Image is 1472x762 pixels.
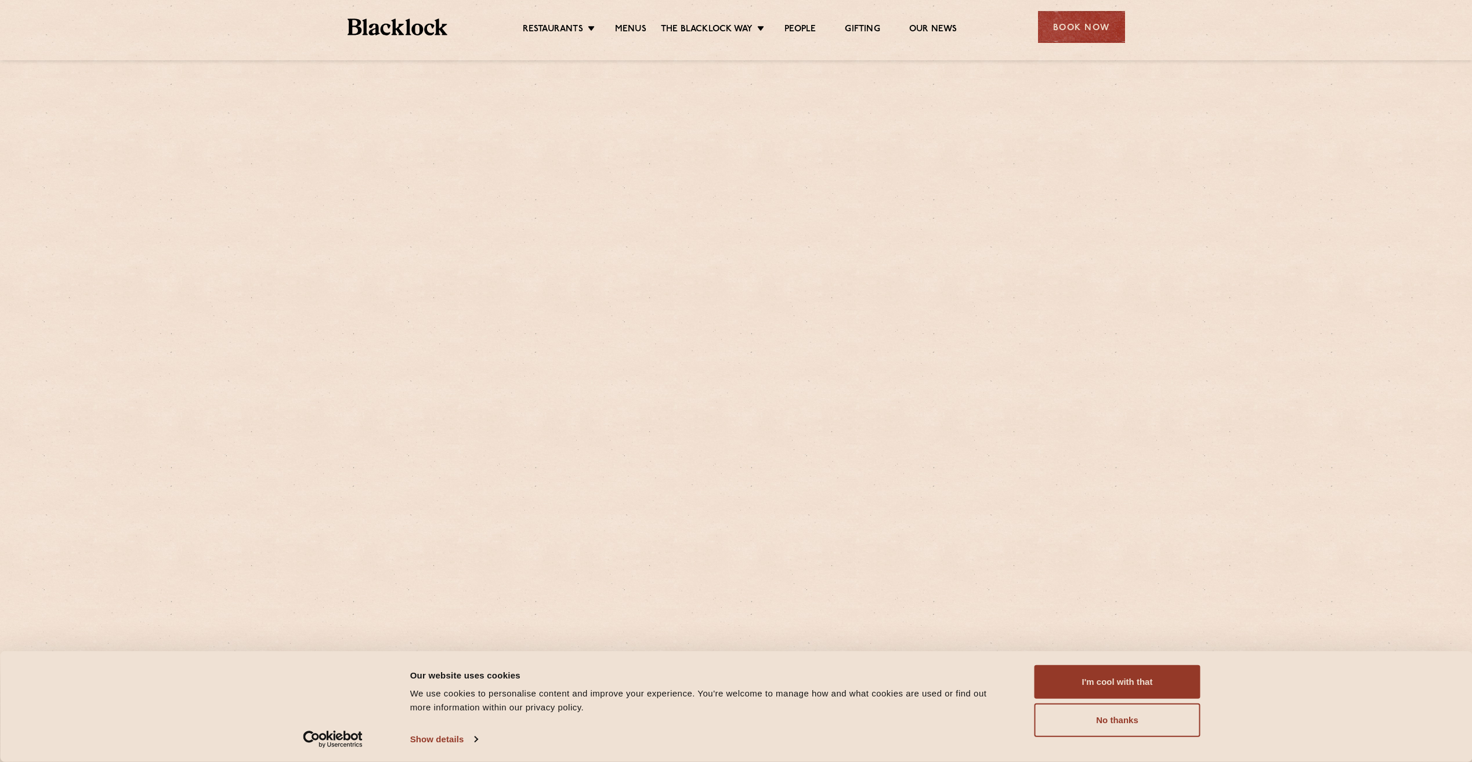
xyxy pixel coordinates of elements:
[410,668,1008,682] div: Our website uses cookies
[1035,703,1200,737] button: No thanks
[845,24,880,37] a: Gifting
[661,24,753,37] a: The Blacklock Way
[410,731,478,748] a: Show details
[348,19,448,35] img: BL_Textured_Logo-footer-cropped.svg
[784,24,816,37] a: People
[523,24,583,37] a: Restaurants
[615,24,646,37] a: Menus
[909,24,957,37] a: Our News
[282,731,384,748] a: Usercentrics Cookiebot - opens in a new window
[410,687,1008,714] div: We use cookies to personalise content and improve your experience. You're welcome to manage how a...
[1035,665,1200,699] button: I'm cool with that
[1038,11,1125,43] div: Book Now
